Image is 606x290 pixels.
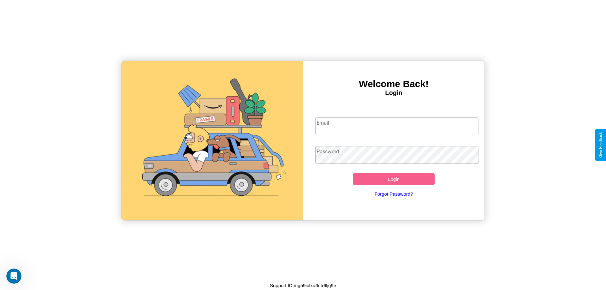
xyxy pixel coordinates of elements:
[312,185,476,203] a: Forgot Password?
[122,61,303,220] img: gif
[353,173,435,185] button: Login
[598,132,603,158] div: Give Feedback
[270,281,336,290] p: Support ID: mg59icfxu6ntr6ljq9e
[303,79,484,89] h3: Welcome Back!
[6,269,21,284] iframe: Intercom live chat
[303,89,484,97] h4: Login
